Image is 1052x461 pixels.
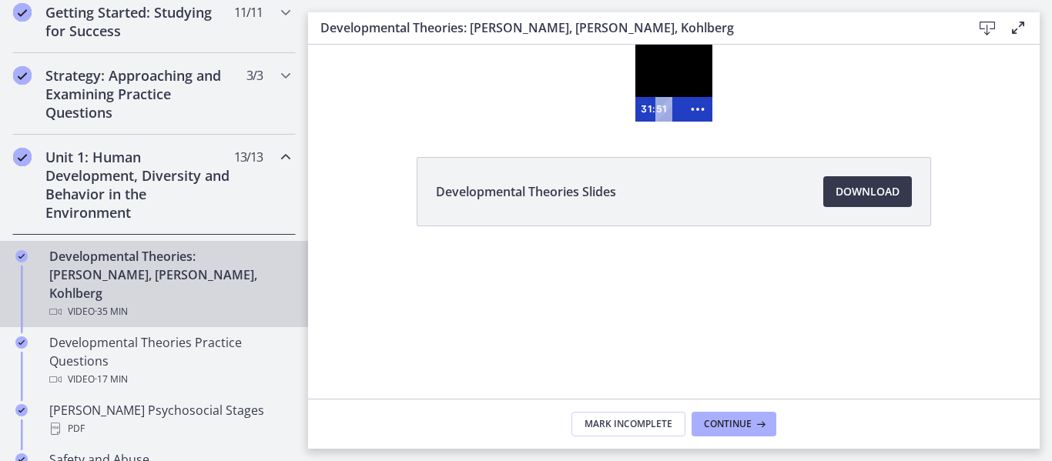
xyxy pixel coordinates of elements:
div: Developmental Theories: [PERSON_NAME], [PERSON_NAME], Kohlberg [49,247,290,321]
span: 11 / 11 [234,3,263,22]
i: Completed [13,3,32,22]
span: Download [836,182,900,201]
div: PDF [49,419,290,438]
span: Mark Incomplete [585,418,672,430]
i: Completed [15,336,28,349]
div: Developmental Theories Practice Questions [49,333,290,389]
div: Video [49,302,290,321]
iframe: Video Lesson [308,45,1040,122]
i: Completed [13,66,32,85]
span: 13 / 13 [234,148,263,166]
h2: Unit 1: Human Development, Diversity and Behavior in the Environment [45,148,233,222]
h3: Developmental Theories: [PERSON_NAME], [PERSON_NAME], Kohlberg [320,18,947,37]
i: Completed [15,250,28,262]
div: [PERSON_NAME] Psychosocial Stages [49,401,290,438]
h2: Getting Started: Studying for Success [45,3,233,40]
span: · 17 min [95,370,128,389]
span: Continue [704,418,752,430]
button: Show more buttons [375,52,404,77]
span: 3 / 3 [246,66,263,85]
a: Download [823,176,912,207]
span: · 35 min [95,302,128,321]
div: Playbar [355,52,368,77]
i: Completed [13,148,32,166]
span: Developmental Theories Slides [436,182,616,201]
div: Video [49,370,290,389]
i: Completed [15,404,28,416]
h2: Strategy: Approaching and Examining Practice Questions [45,66,233,122]
button: Mark Incomplete [571,412,685,436]
button: Continue [692,412,776,436]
